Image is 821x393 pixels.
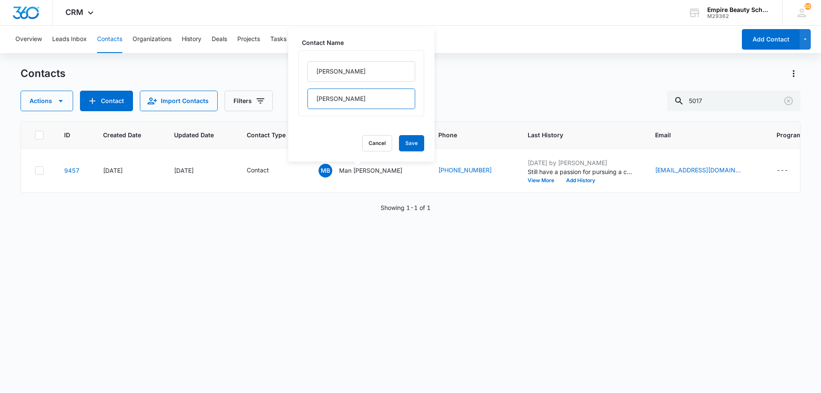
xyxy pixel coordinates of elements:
input: Last Name [307,89,415,109]
button: View More [528,178,560,183]
button: Lists [332,26,345,53]
p: [DATE] by [PERSON_NAME] [528,158,635,167]
input: First Name [307,61,415,82]
button: Actions [787,67,800,80]
a: [PHONE_NUMBER] [438,165,492,174]
div: [DATE] [103,166,154,175]
a: [EMAIL_ADDRESS][DOMAIN_NAME] [655,165,741,174]
h1: Contacts [21,67,65,80]
button: Import Contacts [140,91,218,111]
span: Email [655,130,744,139]
button: Add History [560,178,601,183]
button: Organizations [133,26,171,53]
div: Contact Type - Contact - Select to Edit Field [247,165,284,176]
span: 207 [804,3,811,10]
button: History [182,26,201,53]
button: Calendar [297,26,322,53]
button: Save [399,135,424,151]
span: Created Date [103,130,141,139]
button: Projects [237,26,260,53]
div: account id [707,13,770,19]
button: Clear [782,94,795,108]
div: notifications count [804,3,811,10]
button: Overview [15,26,42,53]
div: [DATE] [174,166,226,175]
p: Still have a passion for pursuing a career in barbering? We have classes starting in March and Oc... [528,167,635,176]
div: account name [707,6,770,13]
div: Contact Name - Man Bir Darjee - Select to Edit Field [319,164,418,177]
button: Deals [212,26,227,53]
label: Contact Name [302,38,428,47]
span: CRM [65,8,83,17]
span: Contact Type [247,130,286,139]
span: Updated Date [174,130,214,139]
button: Contacts [97,26,122,53]
button: Filters [224,91,273,111]
a: Navigate to contact details page for Man Bir Darjee [64,167,80,174]
button: Settings [387,26,410,53]
button: Cancel [362,135,392,151]
div: Contact [247,165,269,174]
div: Email - darjeeman872@gmail.com - Select to Edit Field [655,165,756,176]
span: Phone [438,130,495,139]
button: Actions [21,91,73,111]
p: Showing 1-1 of 1 [381,203,431,212]
span: ID [64,130,70,139]
input: Search Contacts [667,91,800,111]
button: Add Contact [80,91,133,111]
p: Man [PERSON_NAME] [339,166,402,175]
button: Leads Inbox [52,26,87,53]
div: Program of Interest - - Select to Edit Field [777,165,803,176]
span: MB [319,164,332,177]
div: --- [777,165,788,176]
span: Last History [528,130,622,139]
button: Reports [355,26,377,53]
button: Tasks [270,26,286,53]
div: Phone - (603) 688-5017 - Select to Edit Field [438,165,507,176]
button: Add Contact [742,29,800,50]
